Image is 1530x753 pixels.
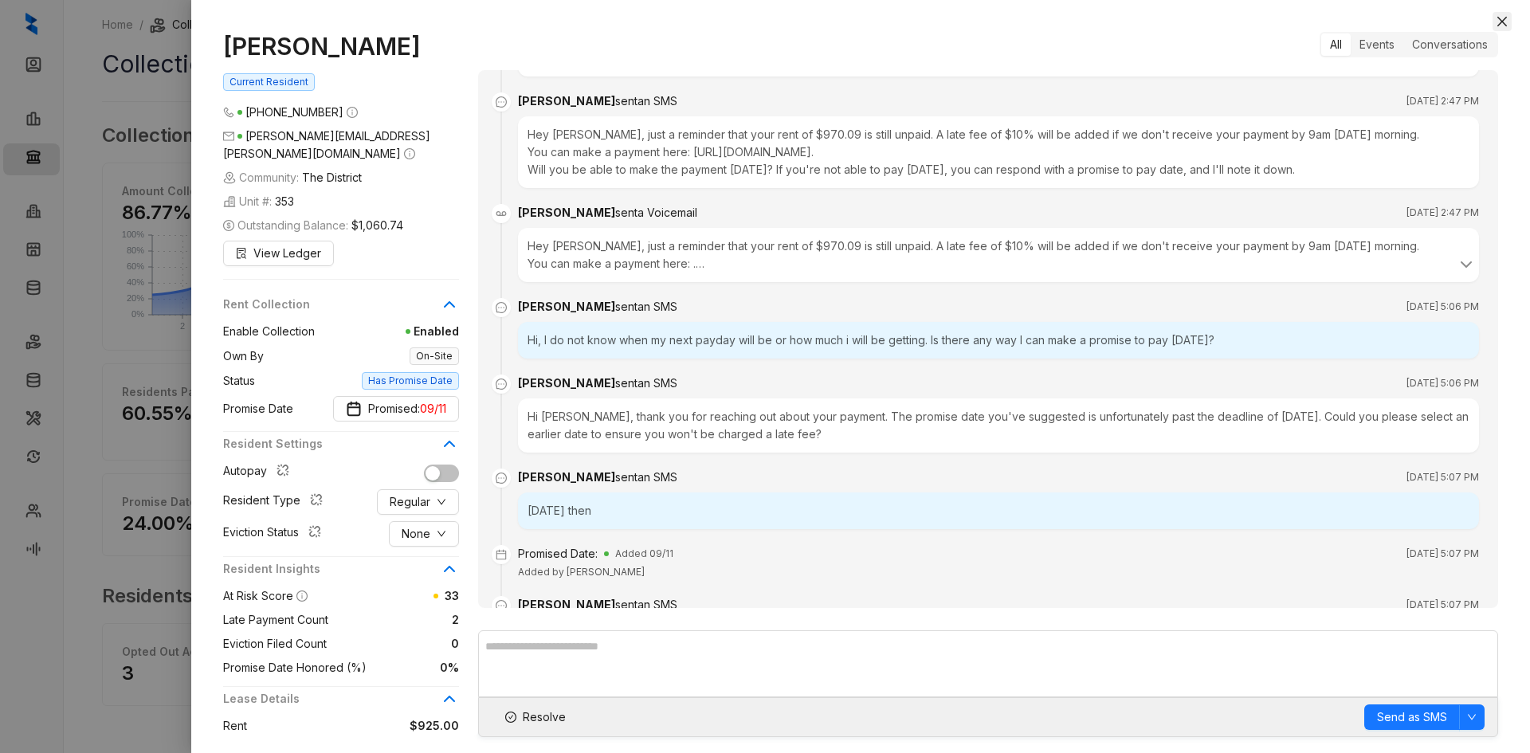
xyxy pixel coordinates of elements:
div: Hi, I do not know when my next payday will be or how much i will be getting. Is there any way I c... [518,322,1479,359]
span: message [492,596,511,615]
span: message [492,92,511,112]
span: [PERSON_NAME][EMAIL_ADDRESS][PERSON_NAME][DOMAIN_NAME] [223,129,430,160]
span: sent an SMS [615,598,677,611]
div: Hey [PERSON_NAME], just a reminder that your rent of $970.09 is still unpaid. A late fee of $10% ... [528,237,1469,273]
span: sent an SMS [615,94,677,108]
span: None [402,525,430,543]
span: Has Promise Date [362,372,459,390]
span: info-circle [296,590,308,602]
img: Voicemail Icon [492,204,511,223]
div: [PERSON_NAME] [518,596,677,614]
span: Enable Collection [223,323,315,340]
div: segmented control [1320,32,1498,57]
span: phone [223,107,234,118]
span: The District [302,169,362,186]
div: Events [1351,33,1403,56]
span: Lease Details [223,690,440,708]
span: file-search [236,248,247,259]
div: [PERSON_NAME] [518,298,677,316]
span: View Ledger [253,245,321,262]
span: down [1467,712,1477,722]
span: Rent [223,717,247,735]
span: sent an SMS [615,300,677,313]
span: Resolve [523,708,566,726]
span: check-circle [505,712,516,723]
button: Nonedown [389,521,459,547]
span: [DATE] 5:06 PM [1406,375,1479,391]
span: info-circle [347,107,358,118]
div: Hi [PERSON_NAME], thank you for reaching out about your payment. The promise date you've suggeste... [518,398,1479,453]
span: Promise Date Honored (%) [223,659,367,677]
span: Rent Collection [223,296,440,313]
div: [PERSON_NAME] [518,469,677,486]
span: Added 09/11 [615,546,673,562]
span: Own By [223,347,264,365]
span: sent an SMS [615,470,677,484]
button: Promise DatePromised: 09/11 [333,396,459,422]
span: [DATE] 2:47 PM [1406,93,1479,109]
span: Enabled [315,323,459,340]
div: Rent Collection [223,296,459,323]
div: Resident Insights [223,560,459,587]
span: dollar [223,220,234,231]
div: Resident Settings [223,435,459,462]
div: Autopay [223,462,296,483]
button: Close [1493,12,1512,31]
span: Regular [390,493,430,511]
span: sent an SMS [615,376,677,390]
span: Added by [PERSON_NAME] [518,566,645,578]
span: [DATE] 5:07 PM [1406,469,1479,485]
span: Send as SMS [1377,708,1447,726]
span: close [1496,15,1508,28]
button: Regulardown [377,489,459,515]
span: info-circle [404,148,415,159]
img: Promise Date [346,401,362,417]
span: Promise Date [223,400,293,418]
div: [PERSON_NAME] [518,375,677,392]
div: Promised Date: [518,545,598,563]
span: [DATE] 5:06 PM [1406,299,1479,315]
span: [DATE] 2:47 PM [1406,205,1479,221]
span: 2 [328,611,459,629]
div: Resident Type [223,492,329,512]
span: [PHONE_NUMBER] [245,105,343,119]
span: 33 [445,589,459,602]
div: [PERSON_NAME] [518,204,697,222]
span: 0 [327,635,459,653]
span: Resident Insights [223,560,440,578]
span: 353 [275,193,294,210]
span: On-Site [410,347,459,365]
span: calendar [492,545,511,564]
span: mail [223,131,234,142]
span: 09/11 [420,400,446,418]
div: Eviction Status [223,524,328,544]
span: down [437,529,446,539]
span: At Risk Score [223,589,293,602]
span: message [492,298,511,317]
span: down [437,497,446,507]
div: [DATE] then [518,492,1479,529]
span: Resident Settings [223,435,440,453]
span: [DATE] 5:07 PM [1406,546,1479,562]
span: sent a Voicemail [615,206,697,219]
div: Hey [PERSON_NAME], just a reminder that your rent of $970.09 is still unpaid. A late fee of $10% ... [518,116,1479,188]
span: Late Payment Count [223,611,328,629]
button: Send as SMS [1364,704,1460,730]
span: 0% [367,659,459,677]
span: message [492,469,511,488]
span: [DATE] 5:07 PM [1406,597,1479,613]
span: Promised: [368,400,446,418]
div: Conversations [1403,33,1497,56]
div: All [1321,33,1351,56]
button: Resolve [492,704,579,730]
span: $925.00 [247,717,459,735]
button: View Ledger [223,241,334,266]
img: building-icon [223,171,236,184]
span: Community: [223,169,362,186]
span: $1,060.74 [351,217,403,234]
div: [PERSON_NAME] [518,92,677,110]
img: building-icon [223,195,236,208]
span: Status [223,372,255,390]
span: Unit #: [223,193,294,210]
h1: [PERSON_NAME] [223,32,459,61]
